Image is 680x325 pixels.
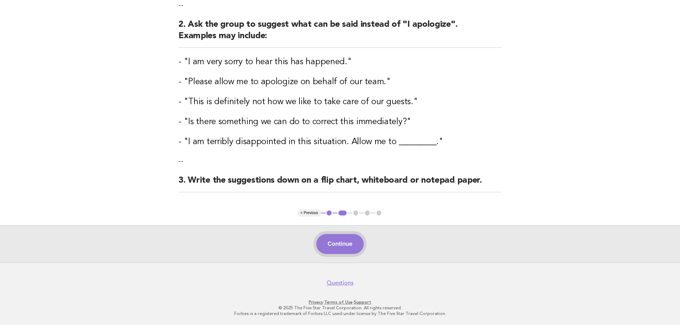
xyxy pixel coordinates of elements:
h2: 3. Write the suggestions down on a flip chart, whiteboard or notepad paper. [178,175,502,192]
button: < Previous [298,209,321,217]
button: 2 [337,209,348,217]
h3: - "This is definitely not how we like to take care of our guests." [178,96,502,108]
p: © 2025 The Five Star Travel Corporation. All rights reserved. [122,305,559,311]
p: -- [178,156,502,166]
a: Questions [327,279,353,286]
button: Continue [316,234,364,254]
a: Support [354,300,371,305]
h3: - "Please allow me to apologize on behalf of our team." [178,76,502,88]
h3: - "I am terribly disappointed in this situation. Allow me to _________." [178,136,502,148]
p: -- [178,0,502,10]
h3: - "Is there something we can do to correct this immediately?" [178,116,502,128]
a: Privacy [309,300,323,305]
h2: 2. Ask the group to suggest what can be said instead of "I apologize". Examples may include: [178,19,502,48]
a: Terms of Use [324,300,353,305]
p: · · [122,299,559,305]
button: 1 [326,209,333,217]
h3: - "I am very sorry to hear this has happened." [178,56,502,68]
p: Forbes is a registered trademark of Forbes LLC used under license by The Five Star Travel Corpora... [122,311,559,316]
